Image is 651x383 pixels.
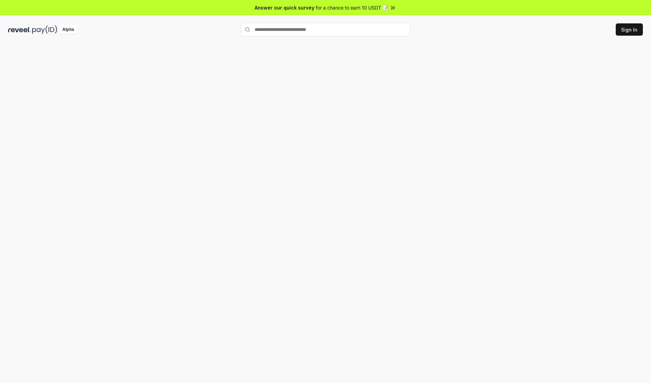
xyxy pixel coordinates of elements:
img: reveel_dark [8,25,31,34]
div: Alpha [59,25,78,34]
span: for a chance to earn 10 USDT 📝 [316,4,388,11]
img: pay_id [32,25,57,34]
span: Answer our quick survey [255,4,314,11]
button: Sign In [616,23,643,36]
